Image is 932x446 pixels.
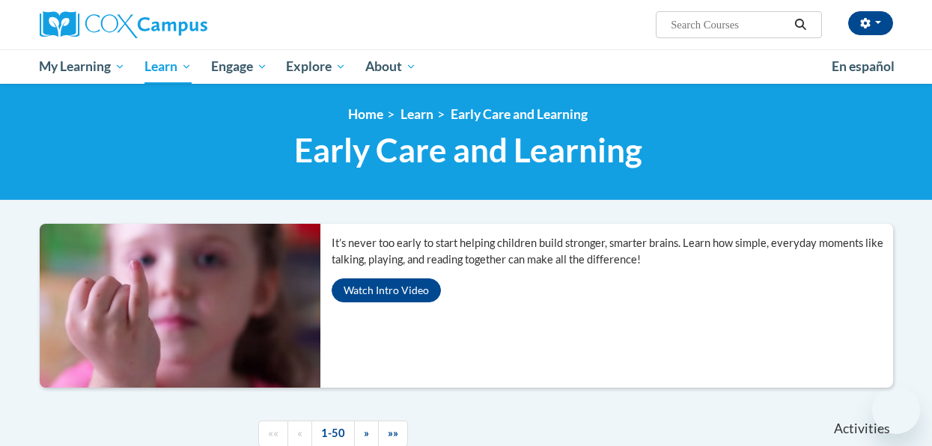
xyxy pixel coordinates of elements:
button: Account Settings [848,11,893,35]
span: Early Care and Learning [294,130,642,170]
iframe: Button to launch messaging window [872,386,920,434]
span: » [364,427,369,439]
a: About [356,49,426,84]
a: Engage [201,49,277,84]
a: My Learning [30,49,135,84]
a: Learn [400,106,433,122]
a: En español [822,51,904,82]
img: Cox Campus [40,11,207,38]
span: Learn [144,58,192,76]
button: Watch Intro Video [332,278,441,302]
a: Home [348,106,383,122]
span: Activities [834,421,890,437]
span: Engage [211,58,267,76]
a: Early Care and Learning [451,106,588,122]
div: Main menu [28,49,904,84]
button: Search [789,16,811,34]
span: En español [832,58,895,74]
span: About [365,58,416,76]
a: Cox Campus [40,11,309,38]
span: »» [388,427,398,439]
span: «« [268,427,278,439]
input: Search Courses [669,16,789,34]
span: My Learning [39,58,125,76]
a: Explore [276,49,356,84]
a: Learn [135,49,201,84]
span: « [297,427,302,439]
span: Explore [286,58,346,76]
p: It’s never too early to start helping children build stronger, smarter brains. Learn how simple, ... [332,235,893,268]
